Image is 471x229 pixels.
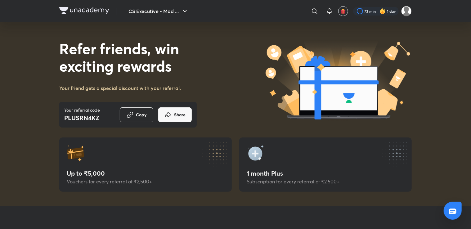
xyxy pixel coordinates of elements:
[120,107,153,122] button: Copy
[64,113,100,123] h4: PLUSRN4KZ
[67,179,224,184] div: Vouchers for every referral of ₹2,500+
[67,145,84,162] img: reward
[340,8,346,14] img: avatar
[401,6,412,16] img: Abhinit yas
[379,8,386,14] img: streak
[59,84,181,92] h5: Your friend gets a special discount with your referral.
[338,6,348,16] button: avatar
[59,7,109,14] img: Company Logo
[125,5,192,17] button: CS Executive - Mod ...
[247,170,404,177] div: 1 month Plus
[247,179,404,184] div: Subscription for every referral of ₹2,500+
[174,112,186,118] span: Share
[263,39,412,121] img: laptop
[67,170,224,177] div: Up to ₹5,000
[158,107,192,122] button: Share
[64,107,100,113] p: Your referral code
[59,7,109,16] a: Company Logo
[247,145,264,162] img: reward
[59,40,197,74] h1: Refer friends, win exciting rewards
[136,112,147,118] span: Copy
